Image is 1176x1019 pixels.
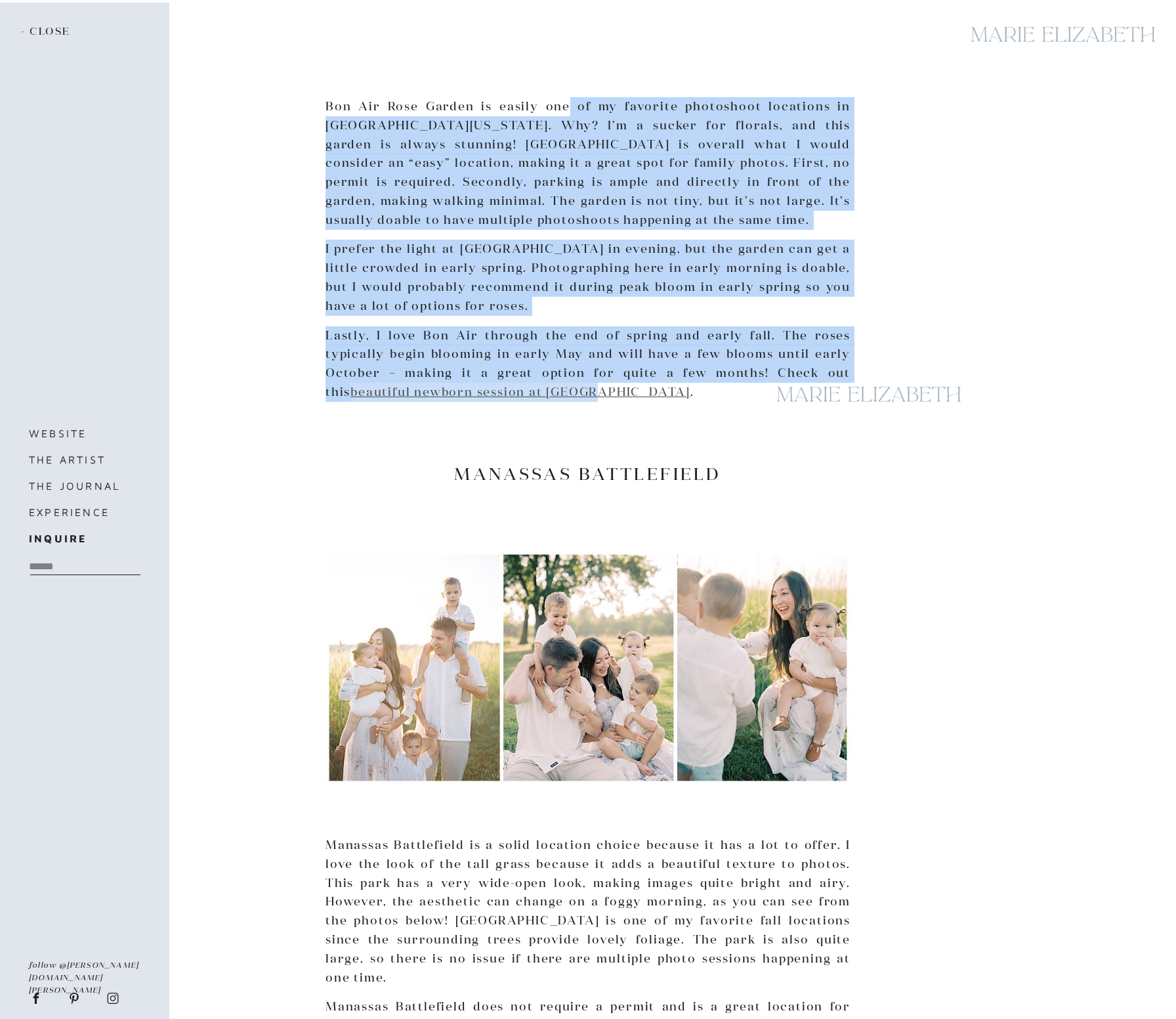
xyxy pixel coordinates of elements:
[29,532,87,544] b: inquire
[29,477,139,495] a: the journal
[325,240,850,315] p: I prefer the light at [GEOGRAPHIC_DATA] in evening, but the garden can get a little crowded in ea...
[29,529,139,548] a: inquire
[325,326,850,402] p: Lastly, I love Bon Air through the end of spring and early fall. The roses typically begin bloomi...
[29,424,139,443] a: website
[29,450,139,469] a: the artist
[325,836,850,987] p: Manassas Battlefield is a solid location choice because it has a lot to offer. I love the look of...
[21,25,75,39] h2: - close
[350,384,690,399] a: beautiful newborn session at [GEOGRAPHIC_DATA]
[325,97,850,230] p: Bon Air Rose Garden is easily one of my favorite photoshoot locations in [GEOGRAPHIC_DATA][US_STA...
[325,551,850,785] img: Three Images Of A Family Of Five During A Sunrise Session At Manassas Battlefield In Northern Va.
[29,503,155,521] a: experience
[29,959,141,983] p: follow @[PERSON_NAME][DOMAIN_NAME][PERSON_NAME]
[325,464,850,484] h2: Manassas Battlefield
